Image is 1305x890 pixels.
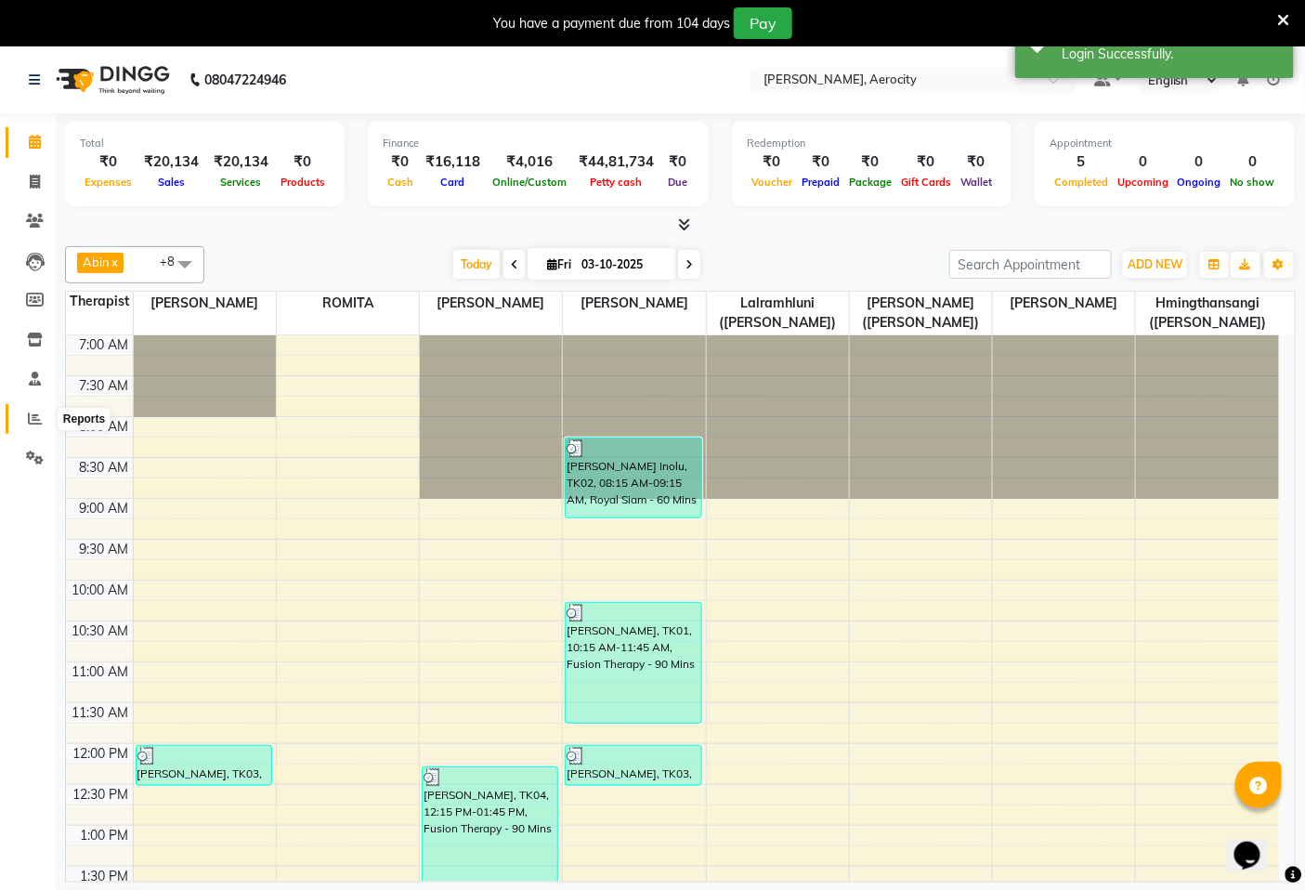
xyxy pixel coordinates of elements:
div: Therapist [66,292,133,311]
span: Package [844,176,896,189]
span: Today [453,250,500,279]
div: 0 [1226,151,1280,173]
input: Search Appointment [949,250,1112,279]
span: No show [1226,176,1280,189]
div: ₹0 [661,151,694,173]
div: ₹20,134 [206,151,276,173]
button: Pay [734,7,792,39]
div: Finance [383,136,694,151]
div: Login Successfully. [1062,45,1280,64]
span: Completed [1050,176,1113,189]
span: Prepaid [797,176,844,189]
div: ₹44,81,734 [571,151,661,173]
span: [PERSON_NAME] [420,292,562,315]
span: Upcoming [1113,176,1173,189]
div: 7:00 AM [76,335,133,355]
img: logo [47,54,175,106]
a: x [110,255,118,269]
span: Services [216,176,267,189]
span: Due [663,176,692,189]
div: 10:30 AM [69,622,133,641]
input: 2025-10-03 [576,251,669,279]
div: 1:00 PM [77,826,133,845]
div: [PERSON_NAME], TK03, 12:00 PM-12:30 PM, De-Stress Back & Shoulder Massage - 30 Mins [566,746,700,785]
div: 1:30 PM [77,867,133,886]
div: ₹0 [956,151,997,173]
div: ₹0 [80,151,137,173]
div: ₹0 [896,151,956,173]
div: 9:00 AM [76,499,133,518]
button: ADD NEW [1123,252,1187,278]
div: 9:30 AM [76,540,133,559]
span: Online/Custom [488,176,571,189]
div: 0 [1173,151,1226,173]
span: ROMITA [277,292,419,315]
span: Expenses [80,176,137,189]
div: ₹0 [797,151,844,173]
span: Gift Cards [896,176,956,189]
div: Redemption [747,136,997,151]
div: [PERSON_NAME], TK03, 12:00 PM-12:30 PM, De-Stress Back & Shoulder Massage - 30 Mins [137,746,271,785]
div: 8:30 AM [76,458,133,478]
span: [PERSON_NAME] [993,292,1135,315]
div: Appointment [1050,136,1280,151]
span: Fri [542,257,576,271]
span: Ongoing [1173,176,1226,189]
div: 10:00 AM [69,581,133,600]
div: ₹0 [383,151,418,173]
span: Cash [383,176,418,189]
div: 5 [1050,151,1113,173]
span: +8 [160,254,189,268]
div: [PERSON_NAME], TK04, 12:15 PM-01:45 PM, Fusion Therapy - 90 Mins [423,767,557,887]
div: [PERSON_NAME], TK01, 10:15 AM-11:45 AM, Fusion Therapy - 90 Mins [566,603,700,723]
div: ₹0 [747,151,797,173]
iframe: chat widget [1227,816,1286,871]
div: 11:00 AM [69,662,133,682]
b: 08047224946 [204,54,286,106]
span: Voucher [747,176,797,189]
div: 11:30 AM [69,703,133,723]
div: 12:00 PM [70,744,133,764]
div: ₹0 [844,151,896,173]
div: [PERSON_NAME] Inolu, TK02, 08:15 AM-09:15 AM, Royal Siam - 60 Mins [566,438,700,517]
div: ₹16,118 [418,151,488,173]
span: [PERSON_NAME] [563,292,705,315]
span: Abin [83,255,110,269]
div: Total [80,136,330,151]
span: [PERSON_NAME] ([PERSON_NAME]) [850,292,992,334]
div: ₹20,134 [137,151,206,173]
span: ADD NEW [1128,257,1182,271]
span: [PERSON_NAME] [134,292,276,315]
span: Wallet [956,176,997,189]
span: Card [437,176,470,189]
span: Lalramhluni ([PERSON_NAME]) [707,292,849,334]
div: ₹4,016 [488,151,571,173]
div: Reports [59,409,110,431]
span: Sales [153,176,189,189]
span: Petty cash [586,176,647,189]
div: 12:30 PM [70,785,133,805]
div: 0 [1113,151,1173,173]
span: Hmingthansangi ([PERSON_NAME]) [1136,292,1279,334]
div: You have a payment due from 104 days [493,14,730,33]
div: 7:30 AM [76,376,133,396]
span: Products [276,176,330,189]
div: ₹0 [276,151,330,173]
